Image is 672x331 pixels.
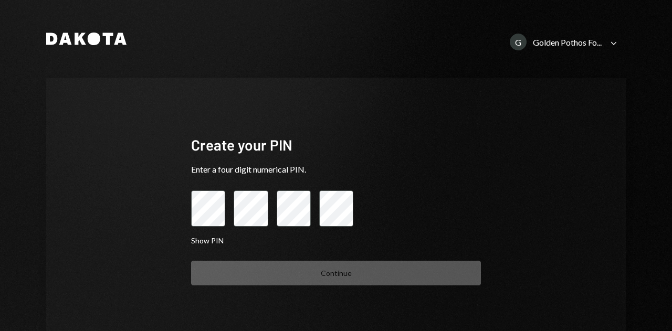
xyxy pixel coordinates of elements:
input: pin code 1 of 4 [191,190,225,227]
input: pin code 2 of 4 [234,190,268,227]
div: Create your PIN [191,135,481,155]
div: G [510,34,527,50]
div: Enter a four digit numerical PIN. [191,163,481,176]
div: Golden Pothos Fo... [533,37,602,47]
input: pin code 4 of 4 [319,190,353,227]
input: pin code 3 of 4 [277,190,311,227]
button: Show PIN [191,236,224,246]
